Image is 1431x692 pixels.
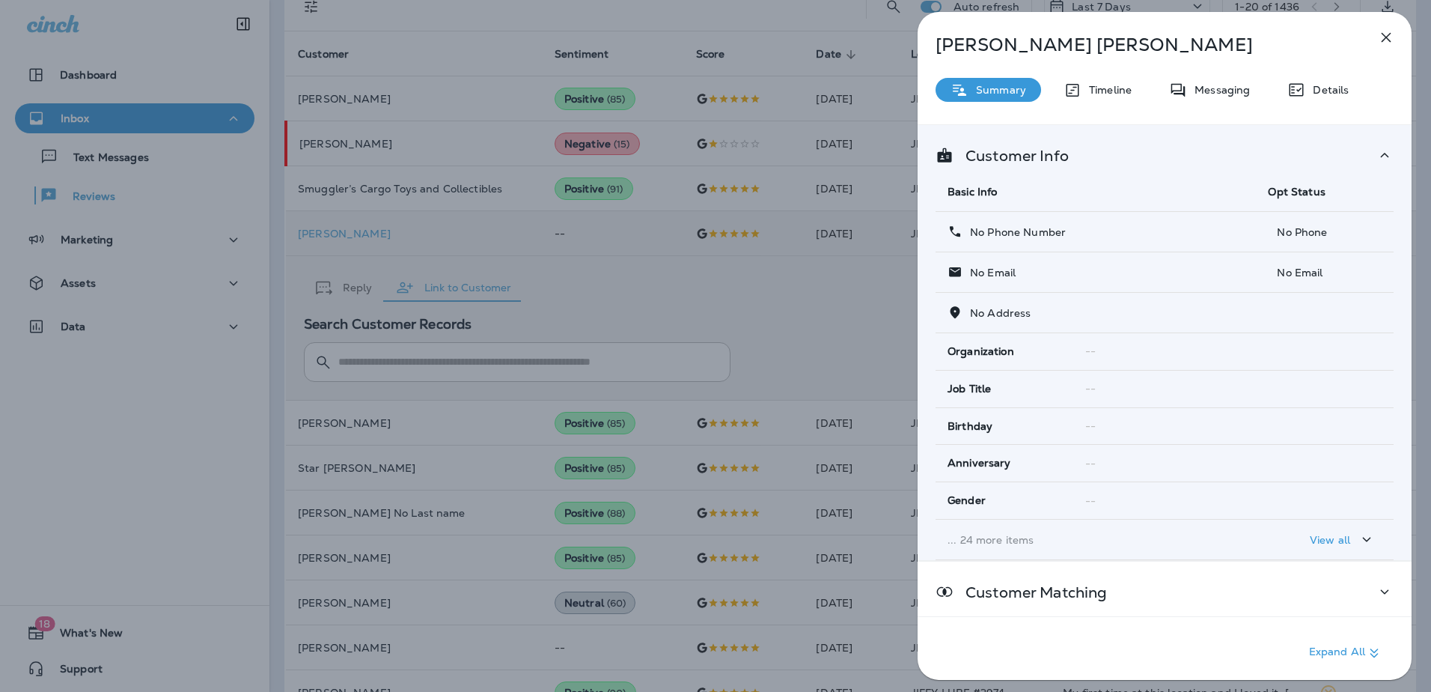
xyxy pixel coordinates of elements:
span: Basic Info [948,185,997,198]
p: ... 24 more items [948,534,1244,546]
p: No Phone Number [962,226,1066,238]
span: Gender [948,494,986,507]
p: View all [1310,534,1350,546]
p: Customer Matching [954,586,1107,598]
span: -- [1085,457,1096,470]
p: Timeline [1081,84,1132,96]
p: Summary [968,84,1026,96]
span: Anniversary [948,457,1011,470]
span: -- [1085,382,1096,395]
p: No Email [962,267,1016,279]
span: Birthday [948,420,992,433]
p: Expand All [1309,644,1383,662]
span: Job Title [948,383,991,395]
span: Opt Status [1268,185,1325,198]
p: Customer Info [954,150,1069,162]
p: Details [1305,84,1349,96]
span: -- [1085,419,1096,433]
p: Messaging [1187,84,1250,96]
p: No Email [1268,267,1382,279]
p: [PERSON_NAME] [PERSON_NAME] [936,34,1344,55]
p: No Address [962,307,1031,319]
button: Expand All [1303,640,1389,667]
span: Organization [948,345,1014,358]
button: View all [1304,526,1382,553]
span: -- [1085,494,1096,508]
p: No Phone [1268,226,1382,238]
span: -- [1085,345,1096,358]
